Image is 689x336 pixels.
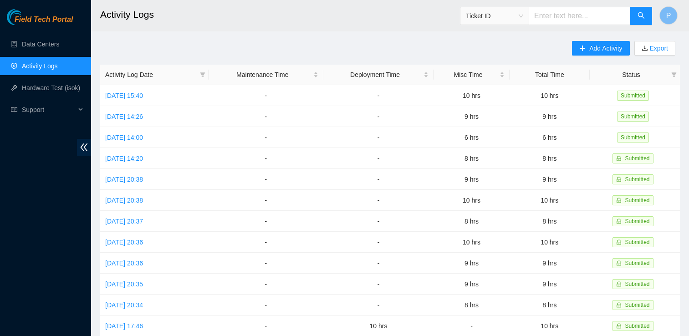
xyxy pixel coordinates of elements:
span: Field Tech Portal [15,15,73,24]
span: Submitted [625,218,649,224]
a: [DATE] 20:36 [105,239,143,246]
span: Submitted [625,176,649,183]
a: [DATE] 20:38 [105,197,143,204]
td: - [323,169,434,190]
span: lock [616,239,622,245]
span: Submitted [625,281,649,287]
td: 6 hrs [510,127,590,148]
td: 10 hrs [434,232,509,253]
td: 9 hrs [510,274,590,295]
td: 10 hrs [510,190,590,211]
span: Submitted [617,112,649,122]
td: - [209,211,323,232]
span: read [11,107,17,113]
a: Export [648,45,668,52]
td: - [209,190,323,211]
button: plusAdd Activity [572,41,629,56]
a: [DATE] 20:36 [105,260,143,267]
td: 8 hrs [434,211,509,232]
td: 9 hrs [434,169,509,190]
td: - [209,127,323,148]
td: 8 hrs [434,148,509,169]
a: [DATE] 14:26 [105,113,143,120]
a: Data Centers [22,41,59,48]
span: filter [198,68,207,81]
span: lock [616,260,622,266]
td: - [323,190,434,211]
td: 8 hrs [510,295,590,316]
input: Enter text here... [529,7,631,25]
td: 9 hrs [434,106,509,127]
span: filter [200,72,205,77]
span: Submitted [625,302,649,308]
a: [DATE] 14:00 [105,134,143,141]
span: lock [616,198,622,203]
span: Submitted [625,260,649,266]
span: lock [616,281,622,287]
td: - [323,253,434,274]
th: Total Time [510,65,590,85]
a: Hardware Test (isok) [22,84,80,92]
td: 9 hrs [510,106,590,127]
td: 9 hrs [434,253,509,274]
td: 10 hrs [510,85,590,106]
td: 9 hrs [510,253,590,274]
a: Activity Logs [22,62,58,70]
a: [DATE] 20:38 [105,176,143,183]
td: - [209,169,323,190]
span: lock [616,323,622,329]
span: search [638,12,645,20]
a: [DATE] 20:37 [105,218,143,225]
span: Ticket ID [466,9,523,23]
td: 9 hrs [434,274,509,295]
a: [DATE] 20:35 [105,280,143,288]
td: - [323,274,434,295]
td: - [209,148,323,169]
td: - [209,253,323,274]
td: - [323,127,434,148]
td: 8 hrs [434,295,509,316]
span: lock [616,156,622,161]
td: - [209,274,323,295]
td: - [209,85,323,106]
td: - [323,211,434,232]
span: Submitted [617,91,649,101]
span: double-left [77,139,91,156]
img: Akamai Technologies [7,9,46,25]
button: downloadExport [634,41,675,56]
a: [DATE] 17:46 [105,322,143,330]
span: Activity Log Date [105,70,196,80]
td: - [209,106,323,127]
td: 8 hrs [510,211,590,232]
a: [DATE] 15:40 [105,92,143,99]
span: Submitted [625,197,649,204]
td: - [323,85,434,106]
span: lock [616,302,622,308]
span: download [642,45,648,52]
span: Support [22,101,76,119]
td: 8 hrs [510,148,590,169]
td: - [323,106,434,127]
span: Submitted [625,323,649,329]
span: Status [595,70,668,80]
td: 9 hrs [510,169,590,190]
span: Submitted [625,239,649,245]
span: Submitted [625,155,649,162]
span: plus [579,45,586,52]
button: P [659,6,678,25]
td: 10 hrs [434,190,509,211]
td: - [209,295,323,316]
a: Akamai TechnologiesField Tech Portal [7,16,73,28]
td: 6 hrs [434,127,509,148]
span: filter [671,72,677,77]
span: P [666,10,671,21]
td: - [323,148,434,169]
td: - [323,232,434,253]
td: - [323,295,434,316]
a: [DATE] 14:20 [105,155,143,162]
td: 10 hrs [434,85,509,106]
td: 10 hrs [510,232,590,253]
span: Submitted [617,132,649,143]
td: - [209,232,323,253]
span: lock [616,177,622,182]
